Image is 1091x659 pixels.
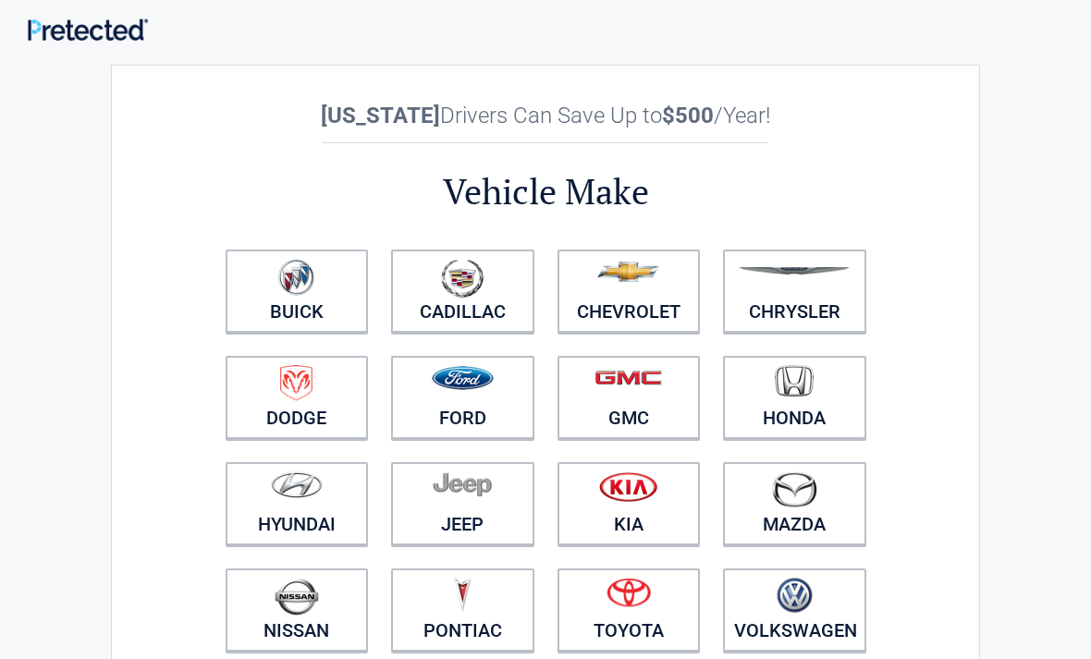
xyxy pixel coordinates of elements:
[777,578,813,614] img: volkswagen
[595,370,662,385] img: gmc
[271,471,323,498] img: hyundai
[226,568,369,652] a: Nissan
[723,250,866,333] a: Chrysler
[226,356,369,439] a: Dodge
[607,578,651,607] img: toyota
[662,103,714,128] b: $500
[723,356,866,439] a: Honda
[723,568,866,652] a: Volkswagen
[597,262,659,282] img: chevrolet
[391,250,534,333] a: Cadillac
[433,471,492,497] img: jeep
[214,103,877,128] h2: Drivers Can Save Up to /Year
[771,471,817,507] img: mazda
[723,462,866,545] a: Mazda
[558,250,701,333] a: Chevrolet
[226,250,369,333] a: Buick
[432,366,494,390] img: ford
[321,103,440,128] b: [US_STATE]
[280,365,313,401] img: dodge
[441,259,484,298] img: cadillac
[391,462,534,545] a: Jeep
[453,578,472,613] img: pontiac
[391,568,534,652] a: Pontiac
[738,267,851,275] img: chrysler
[558,356,701,439] a: GMC
[391,356,534,439] a: Ford
[226,462,369,545] a: Hyundai
[278,259,314,296] img: buick
[599,471,657,502] img: kia
[28,18,148,41] img: Main Logo
[275,578,319,616] img: nissan
[775,365,814,397] img: honda
[214,168,877,215] h2: Vehicle Make
[558,462,701,545] a: Kia
[558,568,701,652] a: Toyota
